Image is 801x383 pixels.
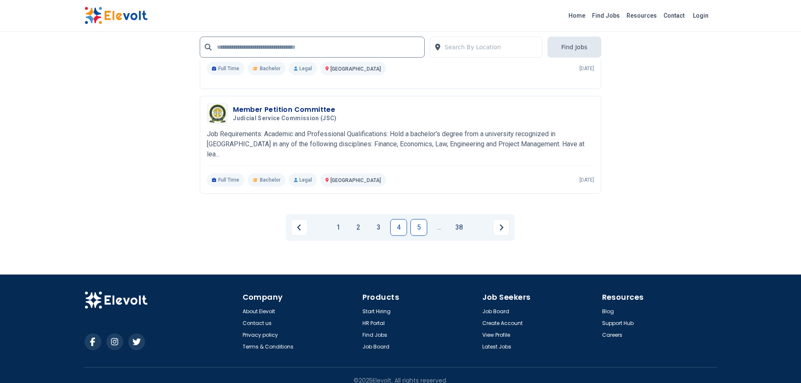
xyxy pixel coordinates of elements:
h4: Job Seekers [482,291,597,303]
a: Start Hiring [362,308,391,315]
a: Resources [623,9,660,22]
h4: Company [243,291,357,303]
h4: Resources [602,291,717,303]
a: Next page [493,219,510,236]
span: Bachelor [260,177,280,183]
a: Find Jobs [362,332,387,338]
a: Support Hub [602,320,634,327]
iframe: Chat Widget [759,343,801,383]
img: Elevolt [85,7,148,24]
a: Contact us [243,320,272,327]
a: Create Account [482,320,523,327]
a: Job Board [362,343,389,350]
a: Careers [602,332,622,338]
a: Previous page [291,219,308,236]
a: Latest Jobs [482,343,511,350]
a: About Elevolt [243,308,275,315]
a: Terms & Conditions [243,343,293,350]
a: Login [688,7,714,24]
p: [DATE] [579,65,594,72]
a: Blog [602,308,614,315]
a: View Profile [482,332,510,338]
a: Judicial Service Commission (JSC)Member Petition CommitteeJudicial Service Commission (JSC)Job Re... [207,103,594,187]
a: Page 1 [330,219,346,236]
p: Legal [289,62,317,75]
a: Contact [660,9,688,22]
a: HR Portal [362,320,385,327]
a: Page 3 [370,219,387,236]
a: Job Board [482,308,509,315]
p: [DATE] [579,177,594,183]
button: Find Jobs [547,37,601,58]
a: Privacy policy [243,332,278,338]
h3: Member Petition Committee [233,105,340,115]
span: Judicial Service Commission (JSC) [233,115,337,122]
img: Judicial Service Commission (JSC) [209,104,226,122]
a: Page 2 [350,219,367,236]
a: Page 4 is your current page [390,219,407,236]
span: [GEOGRAPHIC_DATA] [330,177,381,183]
span: Bachelor [260,65,280,72]
p: Full Time [207,173,244,187]
a: Home [565,9,589,22]
h4: Products [362,291,477,303]
a: Jump forward [431,219,447,236]
a: Page 5 [410,219,427,236]
a: Find Jobs [589,9,623,22]
p: Full Time [207,62,244,75]
span: [GEOGRAPHIC_DATA] [330,66,381,72]
p: Job Requirements: Academic and Professional Qualifications: Hold a bachelor's degree from a unive... [207,129,594,159]
img: Elevolt [85,291,148,309]
p: Legal [289,173,317,187]
a: Page 38 [451,219,468,236]
ul: Pagination [291,219,510,236]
